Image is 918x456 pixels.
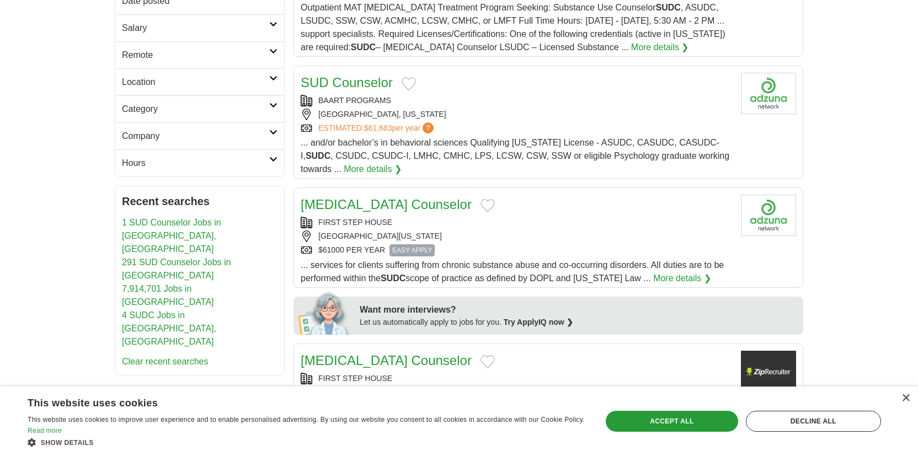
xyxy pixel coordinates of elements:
a: 4 SUDC Jobs in [GEOGRAPHIC_DATA], [GEOGRAPHIC_DATA] [122,310,216,346]
img: Company logo [741,73,796,114]
strong: SUDC [351,42,376,52]
div: Let us automatically apply to jobs for you. [360,316,797,328]
div: Want more interviews? [360,303,797,316]
a: ESTIMATED:$61,683per year? [318,122,436,134]
h2: Company [122,130,269,143]
span: Outpatient MAT [MEDICAL_DATA] Treatment Program Seeking: Substance Use Counselor , ASUDC, LSUDC, ... [301,3,725,52]
a: Read more, opens a new window [28,427,62,434]
a: Hours [115,149,284,176]
span: Show details [41,439,94,447]
h2: Location [122,76,269,89]
span: This website uses cookies to improve user experience and to enable personalised advertising. By u... [28,416,585,423]
div: $61000 PER YEAR [301,244,732,256]
div: BAART PROGRAMS [301,95,732,106]
div: [GEOGRAPHIC_DATA][US_STATE] [301,230,732,242]
div: Close [901,394,910,403]
button: Add to favorite jobs [481,355,495,368]
a: [MEDICAL_DATA] Counselor [301,197,472,212]
strong: SUDC [381,273,405,283]
a: 291 SUD Counselor Jobs in [GEOGRAPHIC_DATA] [122,257,231,280]
img: Company logo [741,351,796,392]
span: EASY APPLY [389,244,435,256]
div: FIRST STEP HOUSE [301,373,732,384]
a: Salary [115,14,284,41]
a: 1 SUD Counselor Jobs in [GEOGRAPHIC_DATA], [GEOGRAPHIC_DATA] [122,218,221,254]
h2: Recent searches [122,193,277,210]
a: Company [115,122,284,149]
span: ? [423,122,434,133]
a: Remote [115,41,284,68]
h2: Salary [122,22,269,35]
img: apply-iq-scientist.png [298,291,351,335]
h2: Category [122,103,269,116]
div: [GEOGRAPHIC_DATA], [US_STATE] [301,109,732,120]
a: 7,914,701 Jobs in [GEOGRAPHIC_DATA] [122,284,214,307]
div: FIRST STEP HOUSE [301,217,732,228]
div: Decline all [746,411,881,432]
a: SUD Counselor [301,75,393,90]
h2: Remote [122,49,269,62]
a: More details ❯ [631,41,689,54]
span: ... and/or bachelor’s in behavioral sciences Qualifying [US_STATE] License - ASUDC, CASUDC, CASUD... [301,138,729,174]
strong: SUDC [306,151,330,160]
button: Add to favorite jobs [481,199,495,212]
a: Location [115,68,284,95]
img: Company logo [741,195,796,236]
a: Clear recent searches [122,357,209,366]
a: More details ❯ [344,163,402,176]
span: ... services for clients suffering from chronic substance abuse and co-occurring disorders. All d... [301,260,724,283]
span: $61,683 [364,124,392,132]
div: Accept all [606,411,738,432]
a: [MEDICAL_DATA] Counselor [301,353,472,368]
a: Try ApplyIQ now ❯ [504,318,573,326]
strong: SUDC [656,3,681,12]
h2: Hours [122,157,269,170]
div: Show details [28,437,585,448]
button: Add to favorite jobs [402,77,416,90]
a: More details ❯ [653,272,711,285]
div: This website uses cookies [28,393,557,410]
a: Category [115,95,284,122]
